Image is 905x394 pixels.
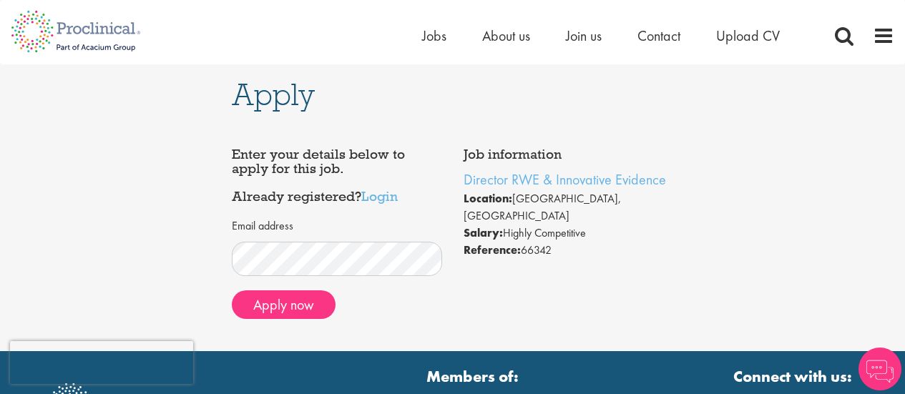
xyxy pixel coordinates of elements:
li: 66342 [464,242,674,259]
img: Chatbot [858,348,901,390]
a: Contact [637,26,680,45]
a: Director RWE & Innovative Evidence [464,170,666,189]
label: Email address [232,218,293,235]
a: About us [482,26,530,45]
a: Jobs [422,26,446,45]
strong: Members of: [263,365,683,388]
strong: Location: [464,191,512,206]
strong: Reference: [464,242,521,257]
li: Highly Competitive [464,225,674,242]
h4: Enter your details below to apply for this job. Already registered? [232,147,442,204]
a: Login [361,187,398,205]
li: [GEOGRAPHIC_DATA], [GEOGRAPHIC_DATA] [464,190,674,225]
iframe: reCAPTCHA [10,341,193,384]
h4: Job information [464,147,674,162]
span: Apply [232,75,315,114]
strong: Connect with us: [733,365,855,388]
button: Apply now [232,290,336,319]
a: Upload CV [716,26,780,45]
strong: Salary: [464,225,503,240]
a: Join us [566,26,602,45]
